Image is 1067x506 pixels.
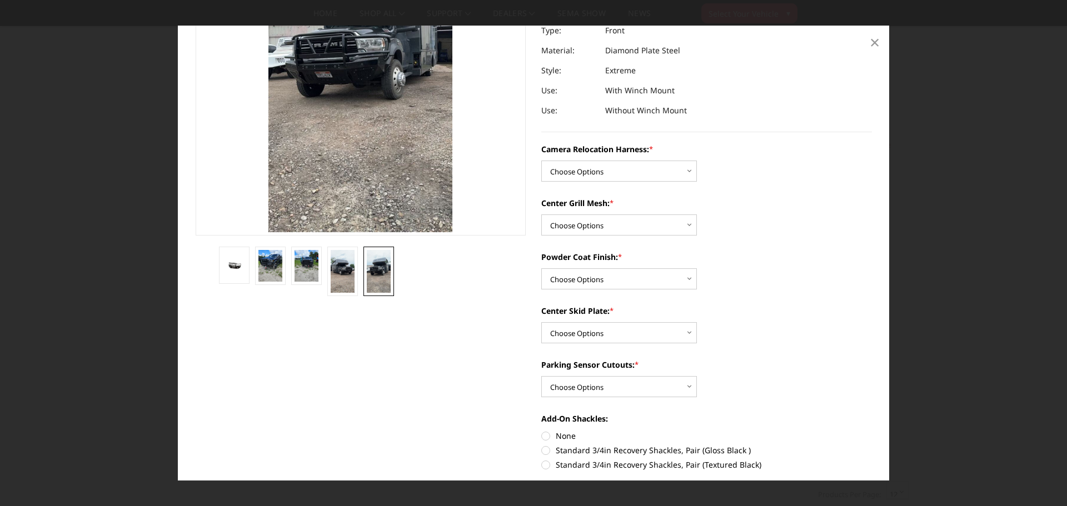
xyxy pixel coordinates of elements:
label: Standard 3/4in Recovery Shackles, Pair (Gloss Black ) [541,444,872,456]
dd: Diamond Plate Steel [605,41,680,61]
label: Standard 3/4in Recovery Shackles, Pair (Textured Black) [541,459,872,470]
label: Center Grill Mesh: [541,197,872,209]
img: 2019-2026 Ram 2500-3500 - T2 Series - Extreme Front Bumper (receiver or winch) [331,250,355,293]
label: None [541,430,872,442]
dd: Without Winch Mount [605,101,687,121]
iframe: Chat Widget [1011,453,1067,506]
label: Camera Relocation Harness: [541,143,872,155]
img: 2019-2026 Ram 2500-3500 - T2 Series - Extreme Front Bumper (receiver or winch) [367,250,391,293]
label: Parking Sensor Cutouts: [541,359,872,370]
img: 2019-2026 Ram 2500-3500 - T2 Series - Extreme Front Bumper (receiver or winch) [258,250,282,282]
img: 2019-2026 Ram 2500-3500 - T2 Series - Extreme Front Bumper (receiver or winch) [295,250,318,282]
label: Add-On Shackles: [541,413,872,424]
dd: Front [605,21,625,41]
dt: Material: [541,41,597,61]
dd: With Winch Mount [605,81,675,101]
img: 2019-2026 Ram 2500-3500 - T2 Series - Extreme Front Bumper (receiver or winch) [222,259,246,270]
dt: Use: [541,101,597,121]
a: Close [866,33,884,51]
dd: Extreme [605,61,636,81]
dt: Style: [541,61,597,81]
label: Center Skid Plate: [541,305,872,317]
dt: Use: [541,81,597,101]
dt: Type: [541,21,597,41]
label: Powder Coat Finish: [541,251,872,263]
span: × [870,30,880,54]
